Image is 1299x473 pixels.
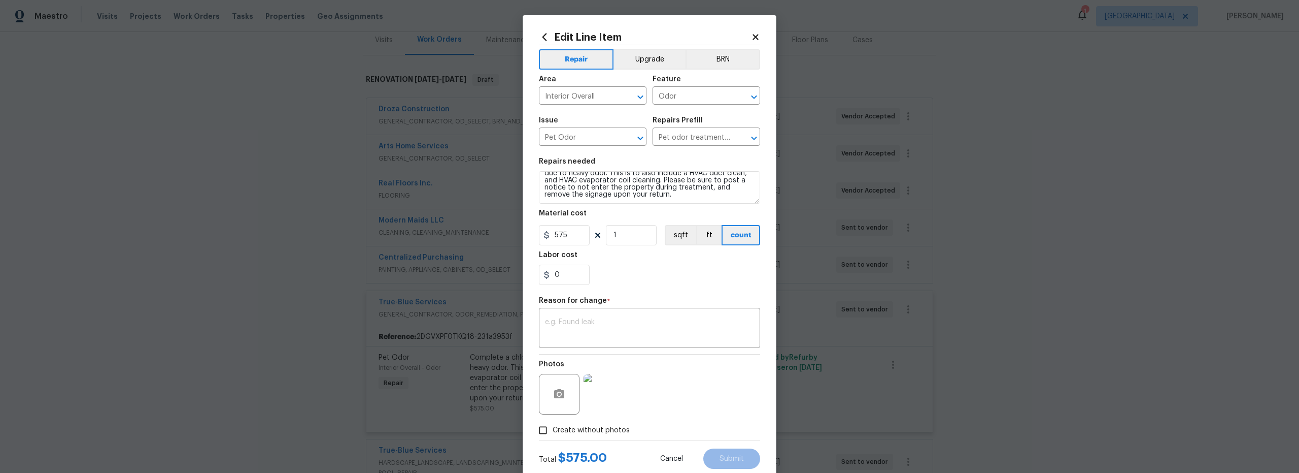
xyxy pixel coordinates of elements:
[539,171,760,204] textarea: Complete a chlorine dioxide odor treatment for the home due to heavy odor. This is to also includ...
[703,449,760,469] button: Submit
[720,455,744,463] span: Submit
[539,49,613,70] button: Repair
[539,361,564,368] h5: Photos
[613,49,686,70] button: Upgrade
[644,449,699,469] button: Cancel
[539,453,607,465] div: Total
[633,131,647,145] button: Open
[558,452,607,464] span: $ 575.00
[696,225,722,245] button: ft
[539,210,587,217] h5: Material cost
[722,225,760,245] button: count
[553,425,630,436] span: Create without photos
[539,76,556,83] h5: Area
[653,76,681,83] h5: Feature
[686,49,760,70] button: BRN
[539,117,558,124] h5: Issue
[539,158,595,165] h5: Repairs needed
[665,225,696,245] button: sqft
[660,455,683,463] span: Cancel
[747,131,761,145] button: Open
[653,117,703,124] h5: Repairs Prefill
[633,90,647,104] button: Open
[539,297,607,304] h5: Reason for change
[539,251,577,259] h5: Labor cost
[539,31,751,43] h2: Edit Line Item
[747,90,761,104] button: Open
